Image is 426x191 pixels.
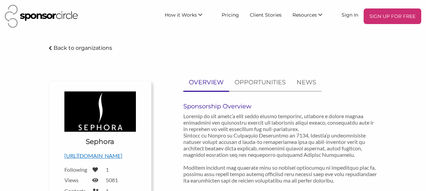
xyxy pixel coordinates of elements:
[86,137,114,146] h1: Sephora
[216,8,244,21] a: Pricing
[297,78,316,87] p: NEWS
[64,91,136,132] img: Sephora Logo
[64,166,88,173] label: Following
[183,103,378,110] h6: Sponsorship Overview
[235,78,286,87] p: OPPORTUNITIES
[287,8,336,24] li: Resources
[336,8,364,21] a: Sign In
[159,8,216,24] li: How it Works
[244,8,287,21] a: Client Stories
[189,78,224,87] p: OVERVIEW
[54,45,112,51] p: Back to organizations
[5,5,78,28] img: Sponsor Circle Logo
[64,151,136,160] p: [URL][DOMAIN_NAME]
[165,12,197,18] span: How it Works
[64,177,88,183] label: Views
[366,11,419,21] p: SIGN UP FOR FREE
[292,12,317,18] span: Resources
[106,166,109,173] label: 1
[106,177,118,183] label: 5081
